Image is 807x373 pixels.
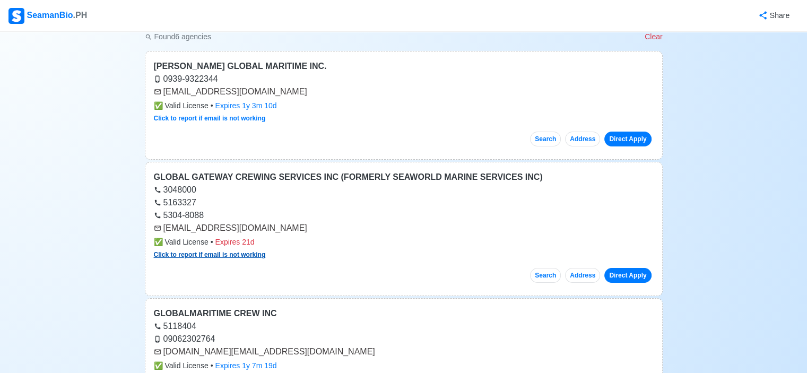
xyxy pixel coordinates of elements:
[154,360,654,371] div: •
[154,307,654,320] div: GLOBALMARITIME CREW INC
[154,74,218,83] a: 0939-9322344
[215,237,255,248] div: Expires 21d
[154,237,209,248] span: Valid License
[154,322,196,331] a: 5118404
[154,115,266,122] a: Click to report if email is not working
[604,132,651,146] a: Direct Apply
[215,100,277,111] div: Expires 1y 3m 10d
[154,360,209,371] span: Valid License
[154,60,654,73] div: [PERSON_NAME] GLOBAL MARITIME INC.
[154,211,204,220] a: 5304-8088
[530,132,561,146] button: Search
[154,334,215,343] a: 09062302764
[154,100,209,111] span: Valid License
[604,268,651,283] a: Direct Apply
[530,268,561,283] button: Search
[73,11,88,20] span: .PH
[154,222,654,235] div: [EMAIL_ADDRESS][DOMAIN_NAME]
[8,8,24,24] img: Logo
[154,101,163,110] span: check
[215,360,277,371] div: Expires 1y 7m 19d
[154,345,654,358] div: [DOMAIN_NAME][EMAIL_ADDRESS][DOMAIN_NAME]
[154,185,196,194] a: 3048000
[154,100,654,111] div: •
[565,132,600,146] button: Address
[8,8,87,24] div: SeamanBio
[154,238,163,246] span: check
[565,268,600,283] button: Address
[154,198,196,207] a: 5163327
[145,31,211,42] p: Found 6 agencies
[154,251,266,258] a: Click to report if email is not working
[154,237,654,248] div: •
[154,361,163,370] span: check
[154,85,654,98] div: [EMAIL_ADDRESS][DOMAIN_NAME]
[748,5,799,26] button: Share
[154,171,654,184] div: GLOBAL GATEWAY CREWING SERVICES INC (FORMERLY SEAWORLD MARINE SERVICES INC)
[645,31,662,42] p: Clear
